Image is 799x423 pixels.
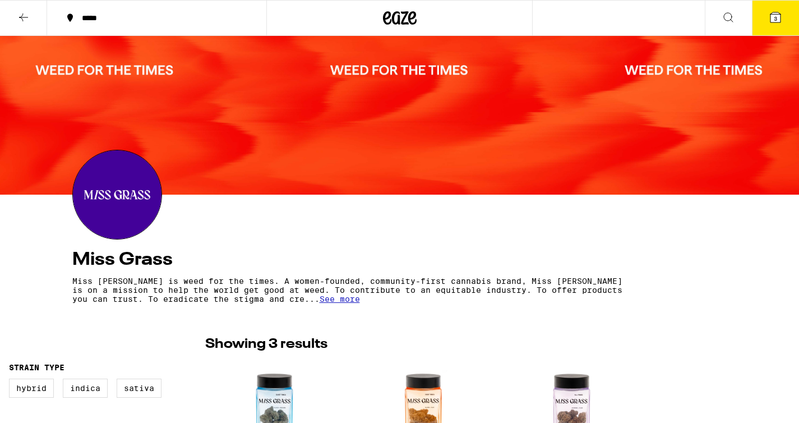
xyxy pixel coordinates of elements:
label: Hybrid [9,379,54,398]
label: Sativa [117,379,161,398]
h4: Miss Grass [72,251,727,269]
button: 3 [752,1,799,35]
p: Showing 3 results [205,335,327,354]
img: Miss Grass logo [73,150,161,239]
span: 3 [774,15,777,22]
label: Indica [63,379,108,398]
span: See more [320,295,360,304]
p: Miss [PERSON_NAME] is weed for the times. A women-founded, community-first cannabis brand, Miss [... [72,277,629,304]
legend: Strain Type [9,363,64,372]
